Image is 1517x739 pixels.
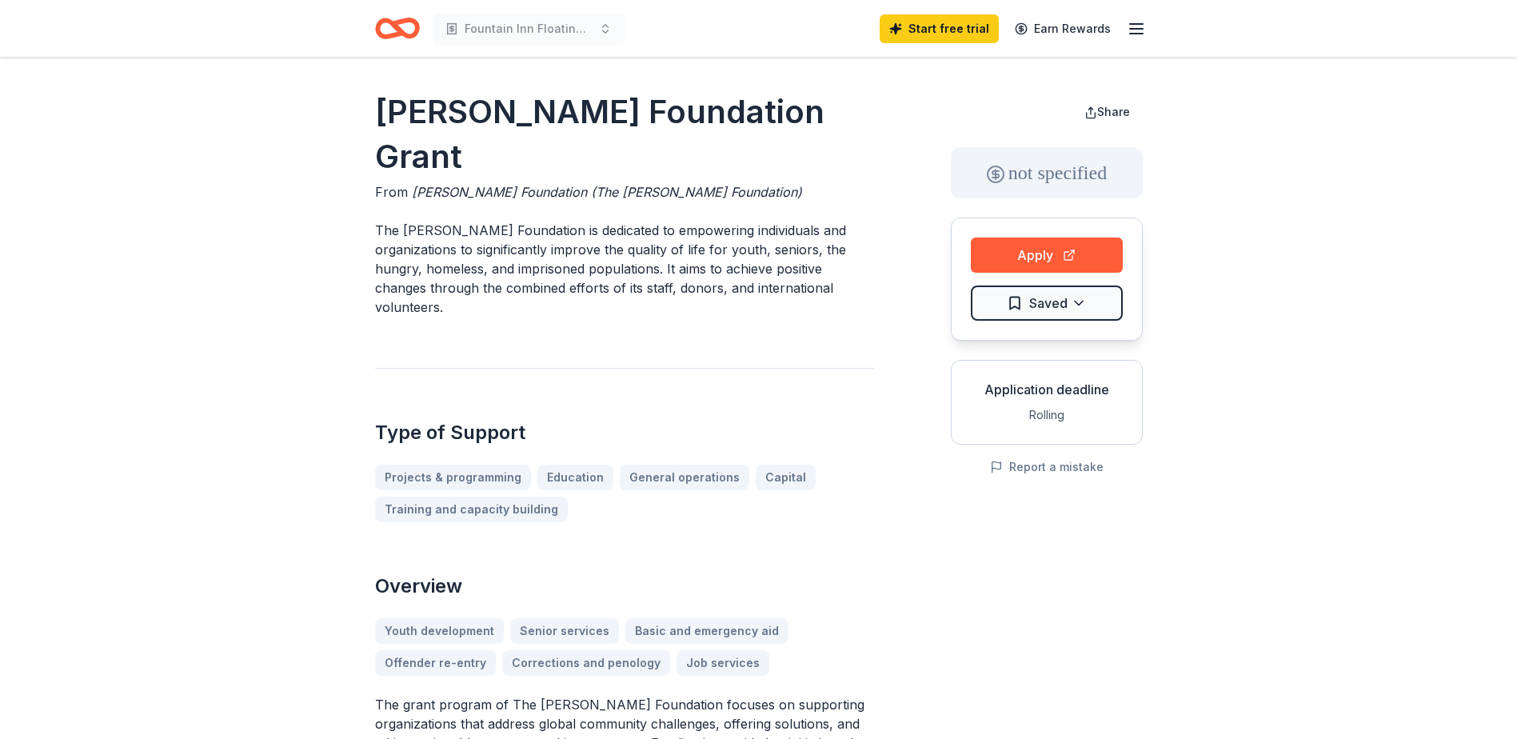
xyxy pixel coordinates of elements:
div: Application deadline [964,380,1129,399]
p: The [PERSON_NAME] Foundation is dedicated to empowering individuals and organizations to signific... [375,221,874,317]
div: Rolling [964,405,1129,425]
div: From [375,182,874,202]
h2: Overview [375,573,874,599]
span: [PERSON_NAME] Foundation (The [PERSON_NAME] Foundation) [412,184,802,200]
button: Fountain Inn Floating Incubator Program [433,13,625,45]
span: Share [1097,105,1130,118]
a: Education [537,465,613,490]
h1: [PERSON_NAME] Foundation Grant [375,90,874,179]
button: Share [1072,96,1143,128]
h2: Type of Support [375,420,874,445]
span: Saved [1029,293,1068,314]
a: Start free trial [880,14,999,43]
button: Saved [971,286,1123,321]
a: Projects & programming [375,465,531,490]
a: Training and capacity building [375,497,568,522]
button: Apply [971,238,1123,273]
a: General operations [620,465,749,490]
button: Report a mistake [990,457,1104,477]
div: not specified [951,147,1143,198]
a: Capital [756,465,816,490]
span: Fountain Inn Floating Incubator Program [465,19,593,38]
a: Earn Rewards [1005,14,1120,43]
a: Home [375,10,420,47]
